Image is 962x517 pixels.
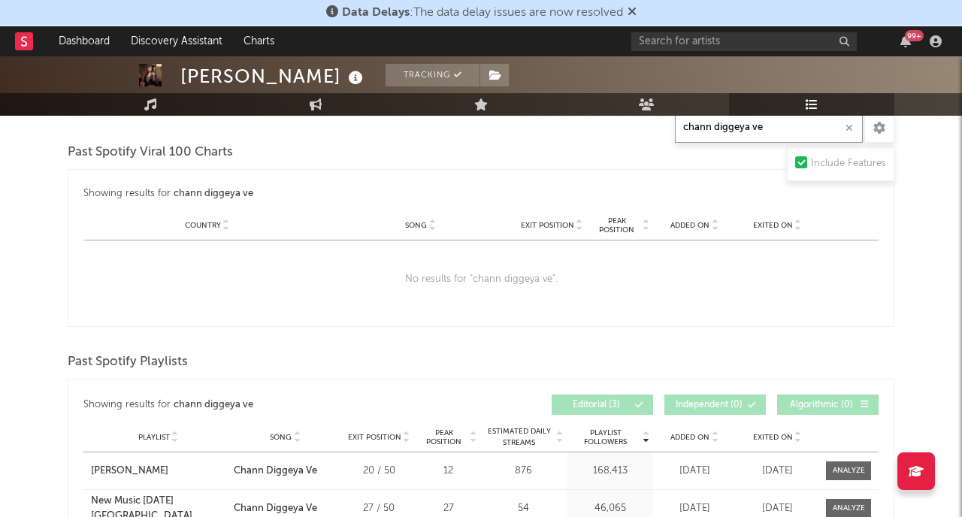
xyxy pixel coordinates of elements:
[777,395,879,415] button: Algorithmic(0)
[484,464,563,479] div: 876
[900,35,911,47] button: 99+
[83,240,879,319] div: No results for " chann diggeya ve ".
[631,32,857,51] input: Search for artists
[83,185,481,203] div: Showing results for
[484,426,554,449] span: Estimated Daily Streams
[345,464,413,479] div: 20 / 50
[91,464,168,479] div: [PERSON_NAME]
[174,396,253,414] div: chann diggeya ve
[670,433,709,442] span: Added On
[91,464,226,479] a: [PERSON_NAME]
[342,7,623,19] span: : The data delay issues are now resolved
[905,30,924,41] div: 99 +
[657,501,732,516] div: [DATE]
[233,26,285,56] a: Charts
[570,464,649,479] div: 168,413
[234,464,317,479] div: Chann Diggeya Ve
[270,433,292,442] span: Song
[68,353,188,371] span: Past Spotify Playlists
[675,113,863,143] input: Search Playlists/Charts
[570,428,640,446] span: Playlist Followers
[521,221,574,230] span: Exit Position
[657,464,732,479] div: [DATE]
[342,7,410,19] span: Data Delays
[484,501,563,516] div: 54
[185,221,221,230] span: Country
[674,401,743,410] span: Independent ( 0 )
[670,221,709,230] span: Added On
[405,221,427,230] span: Song
[552,395,653,415] button: Editorial(3)
[593,216,640,234] span: Peak Position
[234,501,317,516] div: Chann Diggeya Ve
[234,501,337,516] a: Chann Diggeya Ve
[348,433,401,442] span: Exit Position
[234,464,337,479] a: Chann Diggeya Ve
[420,428,467,446] span: Peak Position
[345,501,413,516] div: 27 / 50
[68,144,233,162] span: Past Spotify Viral 100 Charts
[753,221,793,230] span: Exited On
[664,395,766,415] button: Independent(0)
[570,501,649,516] div: 46,065
[420,501,476,516] div: 27
[83,395,481,415] div: Showing results for
[48,26,120,56] a: Dashboard
[787,401,856,410] span: Algorithmic ( 0 )
[420,464,476,479] div: 12
[811,155,886,173] div: Include Features
[628,7,637,19] span: Dismiss
[138,433,170,442] span: Playlist
[561,401,631,410] span: Editorial ( 3 )
[740,464,815,479] div: [DATE]
[740,501,815,516] div: [DATE]
[180,64,367,89] div: [PERSON_NAME]
[120,26,233,56] a: Discovery Assistant
[386,64,479,86] button: Tracking
[174,185,253,203] div: chann diggeya ve
[753,433,793,442] span: Exited On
